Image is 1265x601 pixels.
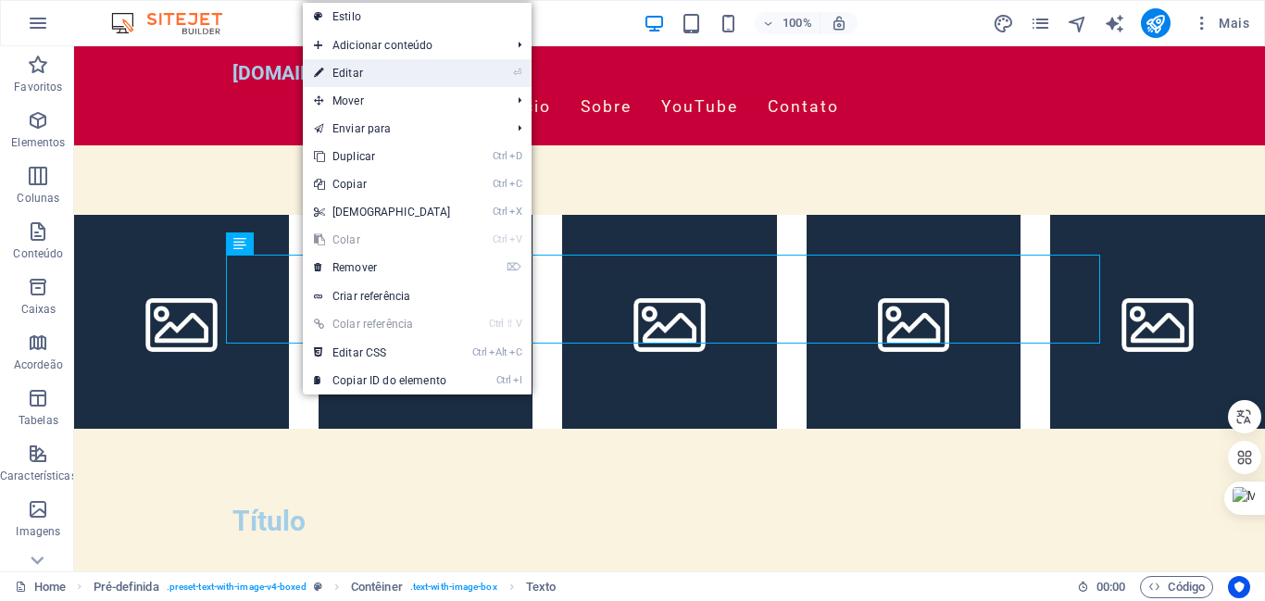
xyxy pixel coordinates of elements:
[783,12,812,34] h6: 100%
[1185,8,1257,38] button: Mais
[493,206,507,218] i: Ctrl
[1104,13,1125,34] i: AI Writer
[506,318,514,330] i: ⇧
[303,310,462,338] a: Ctrl⇧VColar referência
[993,13,1014,34] i: Design (Ctrl+Alt+Y)
[21,302,56,317] p: Caixas
[303,226,462,254] a: CtrlVColar
[14,80,62,94] p: Favoritos
[496,374,511,386] i: Ctrl
[301,12,323,34] button: undo
[94,576,159,598] span: Clique para selecionar. Clique duas vezes para editar
[1140,576,1213,598] button: Código
[303,87,504,115] span: Mover
[302,13,323,34] i: Desfazer: Apagar elementos (Ctrl+Z)
[1109,580,1112,594] span: :
[489,346,507,358] i: Alt
[831,15,847,31] i: Ao redimensionar, ajusta automaticamente o nível de zoom para caber no dispositivo escolhido.
[167,576,307,598] span: . preset-text-with-image-v4-boxed
[493,150,507,162] i: Ctrl
[509,150,522,162] i: D
[303,59,462,87] a: ⏎Editar
[1067,13,1088,34] i: Navegador
[507,261,521,273] i: ⌦
[755,12,820,34] button: 100%
[17,191,59,206] p: Colunas
[1145,13,1166,34] i: Publicar
[1067,12,1089,34] button: navigator
[303,170,462,198] a: CtrlCCopiar
[303,339,462,367] a: CtrlAltCEditar CSS
[303,254,462,282] a: ⌦Remover
[303,282,532,310] a: Criar referência
[14,357,63,372] p: Acordeão
[15,576,66,598] a: Clique para cancelar a seleção. Clique duas vezes para abrir as Páginas
[493,233,507,245] i: Ctrl
[1193,14,1249,32] span: Mais
[493,178,507,190] i: Ctrl
[1141,8,1171,38] button: publish
[1030,13,1051,34] i: Páginas (Ctrl+Alt+S)
[1030,12,1052,34] button: pages
[513,374,522,386] i: I
[13,246,63,261] p: Conteúdo
[1096,576,1125,598] span: 00 00
[513,67,521,79] i: ⏎
[314,582,322,592] i: Este elemento é uma predefinição personalizável
[303,31,504,59] span: Adicionar conteúdo
[516,318,521,330] i: V
[1104,12,1126,34] button: text_generator
[303,198,462,226] a: CtrlX[DEMOGRAPHIC_DATA]
[351,576,403,598] span: Clique para selecionar. Clique duas vezes para editar
[303,367,462,394] a: CtrlICopiar ID do elemento
[19,413,58,428] p: Tabelas
[1077,576,1126,598] h6: Tempo de sessão
[509,346,522,358] i: C
[11,135,65,150] p: Elementos
[1228,576,1250,598] button: Usercentrics
[509,178,522,190] i: C
[303,143,462,170] a: CtrlDDuplicar
[993,12,1015,34] button: design
[303,115,504,143] a: Enviar para
[509,233,522,245] i: V
[526,576,556,598] span: Clique para selecionar. Clique duas vezes para editar
[410,576,497,598] span: . text-with-image-box
[1148,576,1205,598] span: Código
[509,206,522,218] i: X
[94,576,557,598] nav: breadcrumb
[16,524,60,539] p: Imagens
[489,318,504,330] i: Ctrl
[106,12,245,34] img: Editor Logo
[303,3,532,31] a: Estilo
[472,346,487,358] i: Ctrl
